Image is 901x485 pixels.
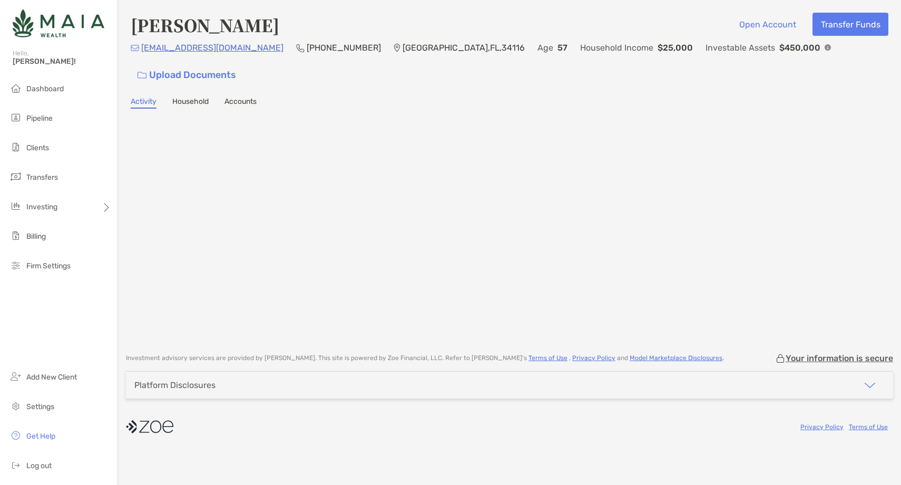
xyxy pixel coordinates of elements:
[800,423,844,431] a: Privacy Policy
[9,111,22,124] img: pipeline icon
[572,354,615,362] a: Privacy Policy
[9,370,22,383] img: add_new_client icon
[528,354,567,362] a: Terms of Use
[779,41,820,54] p: $450,000
[126,354,724,362] p: Investment advisory services are provided by [PERSON_NAME] . This site is powered by Zoe Financia...
[134,380,216,390] div: Platform Disclosures
[706,41,775,54] p: Investable Assets
[224,97,257,109] a: Accounts
[26,461,52,470] span: Log out
[138,72,146,79] img: button icon
[731,13,804,36] button: Open Account
[9,459,22,471] img: logout icon
[557,41,567,54] p: 57
[26,143,49,152] span: Clients
[26,232,46,241] span: Billing
[307,41,381,54] p: [PHONE_NUMBER]
[394,44,400,52] img: Location Icon
[296,44,305,52] img: Phone Icon
[9,259,22,271] img: firm-settings icon
[9,82,22,94] img: dashboard icon
[537,41,553,54] p: Age
[13,4,104,42] img: Zoe Logo
[9,170,22,183] img: transfers icon
[26,373,77,382] span: Add New Client
[849,423,888,431] a: Terms of Use
[131,45,139,51] img: Email Icon
[864,379,876,392] img: icon arrow
[9,200,22,212] img: investing icon
[26,202,57,211] span: Investing
[26,432,55,441] span: Get Help
[9,429,22,442] img: get-help icon
[13,57,111,66] span: [PERSON_NAME]!
[9,400,22,412] img: settings icon
[131,64,243,86] a: Upload Documents
[580,41,653,54] p: Household Income
[26,402,54,411] span: Settings
[9,141,22,153] img: clients icon
[26,261,71,270] span: Firm Settings
[786,353,893,363] p: Your information is secure
[630,354,722,362] a: Model Marketplace Disclosures
[812,13,888,36] button: Transfer Funds
[825,44,831,51] img: Info Icon
[26,84,64,93] span: Dashboard
[403,41,525,54] p: [GEOGRAPHIC_DATA] , FL , 34116
[131,13,279,37] h4: [PERSON_NAME]
[141,41,283,54] p: [EMAIL_ADDRESS][DOMAIN_NAME]
[126,415,173,439] img: company logo
[658,41,693,54] p: $25,000
[172,97,209,109] a: Household
[26,114,53,123] span: Pipeline
[26,173,58,182] span: Transfers
[9,229,22,242] img: billing icon
[131,97,156,109] a: Activity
